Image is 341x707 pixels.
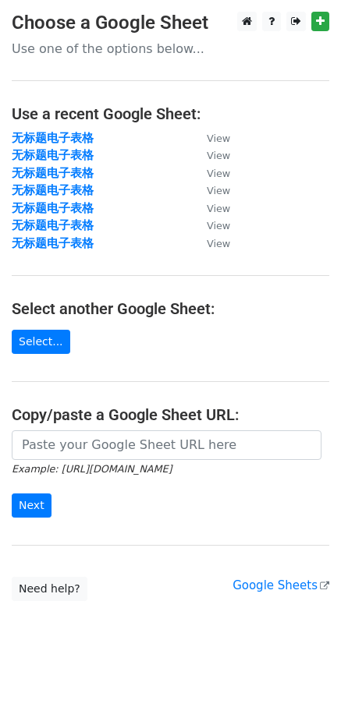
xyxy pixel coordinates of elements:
[12,166,94,180] a: 无标题电子表格
[12,405,329,424] h4: Copy/paste a Google Sheet URL:
[12,12,329,34] h3: Choose a Google Sheet
[12,430,321,460] input: Paste your Google Sheet URL here
[207,220,230,232] small: View
[12,201,94,215] a: 无标题电子表格
[12,104,329,123] h4: Use a recent Google Sheet:
[12,148,94,162] a: 无标题电子表格
[12,330,70,354] a: Select...
[191,131,230,145] a: View
[12,131,94,145] a: 无标题电子表格
[12,218,94,232] a: 无标题电子表格
[12,236,94,250] a: 无标题电子表格
[12,41,329,57] p: Use one of the options below...
[207,150,230,161] small: View
[207,133,230,144] small: View
[12,577,87,601] a: Need help?
[12,493,52,518] input: Next
[191,166,230,180] a: View
[12,299,329,318] h4: Select another Google Sheet:
[207,238,230,249] small: View
[191,183,230,197] a: View
[233,578,329,592] a: Google Sheets
[191,148,230,162] a: View
[191,201,230,215] a: View
[191,218,230,232] a: View
[12,183,94,197] a: 无标题电子表格
[207,185,230,196] small: View
[207,168,230,179] small: View
[207,203,230,214] small: View
[12,463,172,475] small: Example: [URL][DOMAIN_NAME]
[191,236,230,250] a: View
